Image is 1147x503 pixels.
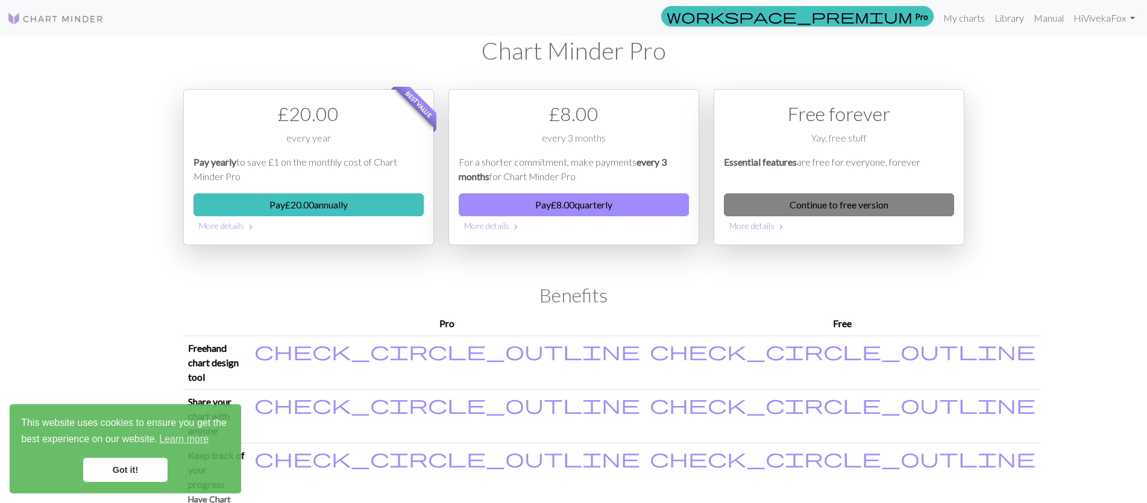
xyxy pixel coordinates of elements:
[393,79,444,130] span: Best value
[10,404,241,493] div: cookieconsent
[193,99,424,128] div: £ 20.00
[459,193,689,216] button: Pay£8.00quarterly
[459,131,689,155] div: every 3 months
[645,311,1040,336] th: Free
[724,216,954,235] button: More details
[1029,6,1069,30] a: Manual
[254,448,640,467] i: Included
[650,395,1035,414] i: Included
[21,416,230,448] span: This website uses cookies to ensure you get the best experience on our website.
[254,446,640,469] span: check_circle_outline
[157,430,210,448] a: learn more about cookies
[724,155,954,184] p: are free for everyone, forever
[193,131,424,155] div: every year
[188,341,245,384] p: Freehand chart design tool
[667,8,913,25] span: workspace_premium
[193,155,424,184] p: to save £1 on the monthly cost of Chart Minder Pro
[990,6,1029,30] a: Library
[724,156,797,167] em: Essential features
[459,155,689,184] p: For a shorter commitment, make payments for Chart Minder Pro
[254,339,640,362] span: check_circle_outline
[193,156,236,167] em: Pay yearly
[7,11,104,26] img: Logo
[650,393,1035,416] span: check_circle_outline
[511,221,521,233] span: chevron_right
[724,193,954,216] a: Continue to free version
[246,221,256,233] span: chevron_right
[193,216,424,235] button: More details
[459,216,689,235] button: More details
[661,6,934,27] a: Pro
[254,341,640,360] i: Included
[183,89,434,245] div: Payment option 1
[448,89,699,245] div: Payment option 2
[459,99,689,128] div: £ 8.00
[188,395,245,438] p: Share your chart with anyone
[183,284,964,307] h2: Benefits
[254,393,640,416] span: check_circle_outline
[724,131,954,155] div: Yay, free stuff
[776,221,786,233] span: chevron_right
[250,311,645,336] th: Pro
[1069,6,1140,30] a: HiVivekaFox
[724,99,954,128] div: Free forever
[83,458,168,482] a: dismiss cookie message
[193,193,424,216] button: Pay£20.00annually
[650,341,1035,360] i: Included
[459,156,667,182] em: every 3 months
[650,448,1035,467] i: Included
[183,36,964,65] h1: Chart Minder Pro
[254,395,640,414] i: Included
[650,339,1035,362] span: check_circle_outline
[650,446,1035,469] span: check_circle_outline
[714,89,964,245] div: Free option
[938,6,990,30] a: My charts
